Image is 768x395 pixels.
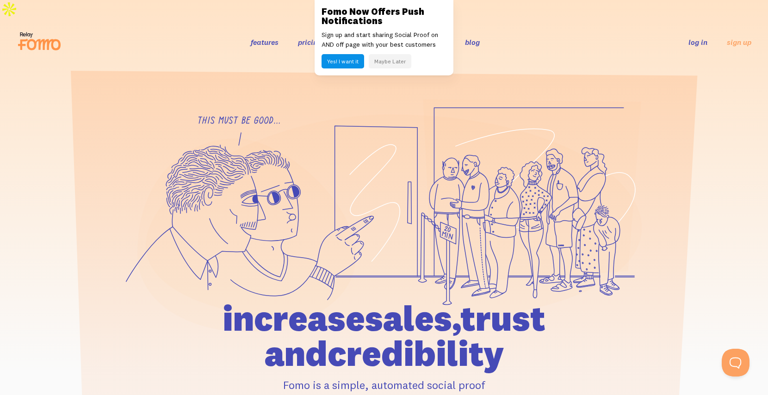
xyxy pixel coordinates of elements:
h3: Fomo Now Offers Push Notifications [322,7,446,25]
h1: increase sales, trust and credibility [170,301,598,371]
p: Sign up and start sharing Social Proof on AND off page with your best customers [322,30,446,49]
a: log in [688,37,707,47]
a: pricing [298,37,322,47]
a: blog [465,37,480,47]
a: features [251,37,279,47]
button: Maybe Later [369,54,411,68]
button: Yes! I want it [322,54,364,68]
iframe: Help Scout Beacon - Open [722,349,749,376]
a: sign up [727,37,751,47]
